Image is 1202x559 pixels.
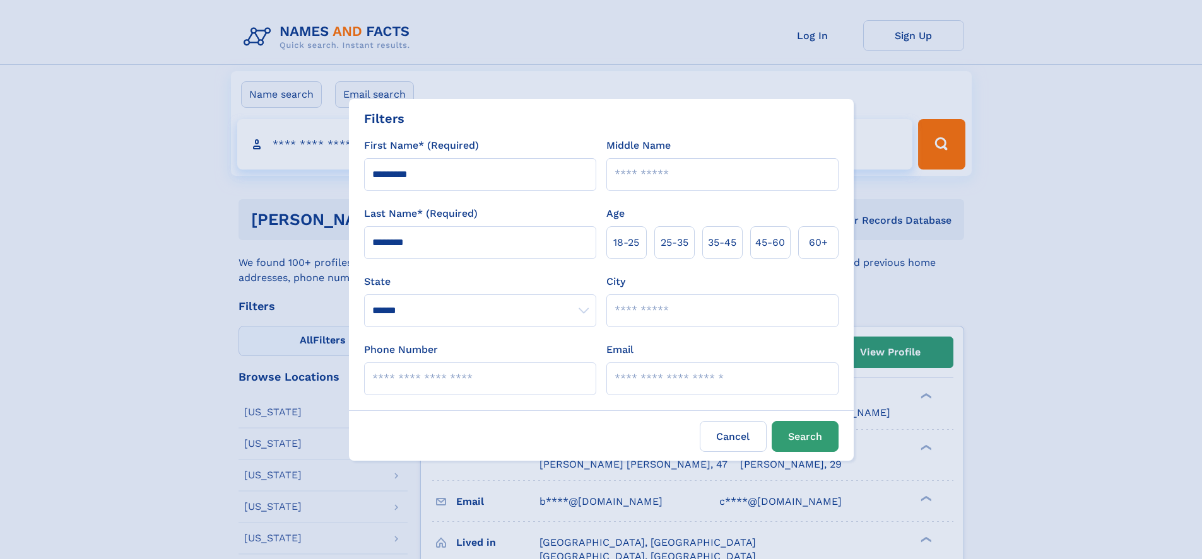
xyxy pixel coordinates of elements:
label: First Name* (Required) [364,138,479,153]
button: Search [772,421,839,452]
label: State [364,274,596,289]
label: Age [606,206,625,221]
span: 60+ [809,235,828,250]
span: 35‑45 [708,235,736,250]
label: City [606,274,625,289]
label: Last Name* (Required) [364,206,478,221]
label: Middle Name [606,138,671,153]
label: Email [606,342,633,357]
span: 18‑25 [613,235,639,250]
span: 45‑60 [755,235,785,250]
label: Phone Number [364,342,438,357]
label: Cancel [700,421,767,452]
div: Filters [364,109,404,128]
span: 25‑35 [661,235,688,250]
